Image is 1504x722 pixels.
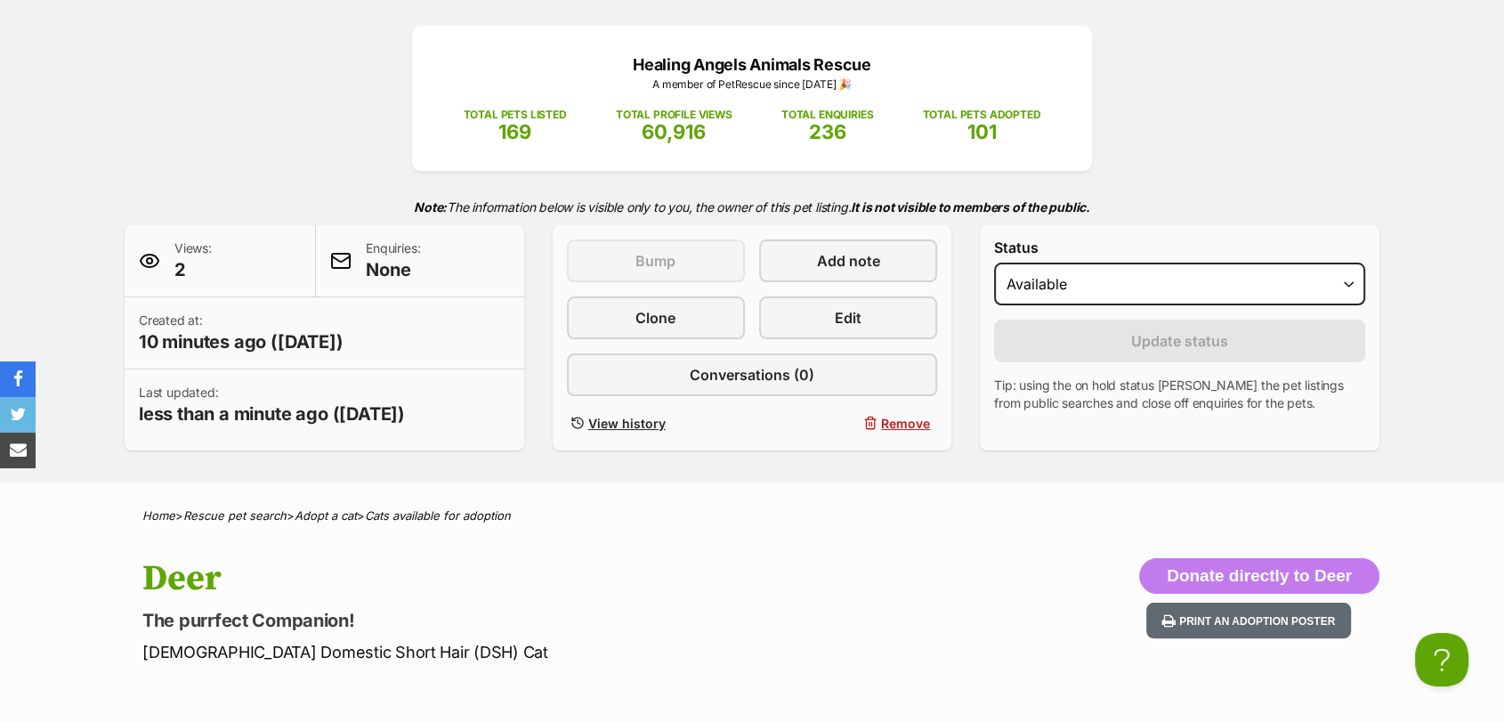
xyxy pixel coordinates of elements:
iframe: Help Scout Beacon - Open [1415,633,1468,686]
strong: It is not visible to members of the public. [851,199,1090,215]
a: View history [567,410,745,436]
a: Home [142,508,175,523]
span: Edit [835,307,861,329]
a: Cats available for adoption [365,508,511,523]
button: Print an adoption poster [1146,603,1351,639]
span: 236 [809,120,846,143]
p: Created at: [139,312,344,354]
p: Healing Angels Animals Rescue [439,53,1065,77]
span: Add note [817,250,880,272]
p: TOTAL PETS LISTED [464,107,567,123]
button: Remove [759,410,937,436]
a: Add note [759,239,937,282]
span: Conversations (0) [690,364,814,385]
a: Edit [759,296,937,339]
div: > > > [98,509,1406,523]
span: Bump [635,250,675,272]
span: Update status [1131,330,1228,352]
p: Tip: using the on hold status [PERSON_NAME] the pet listings from public searches and close off e... [994,377,1365,412]
span: less than a minute ago ([DATE]) [139,402,405,426]
p: [DEMOGRAPHIC_DATA] Domestic Short Hair (DSH) Cat [142,640,895,664]
p: TOTAL PROFILE VIEWS [616,107,732,123]
p: Views: [174,239,212,282]
p: The purrfect Companion! [142,608,895,633]
span: 169 [498,120,531,143]
span: None [366,257,420,282]
a: Rescue pet search [183,508,287,523]
button: Donate directly to Deer [1139,558,1379,594]
p: TOTAL ENQUIRIES [781,107,873,123]
a: Clone [567,296,745,339]
p: TOTAL PETS ADOPTED [922,107,1040,123]
p: Enquiries: [366,239,420,282]
a: Conversations (0) [567,353,938,396]
p: A member of PetRescue since [DATE] 🎉 [439,77,1065,93]
span: Remove [881,414,930,433]
p: Last updated: [139,384,405,426]
h1: Deer [142,558,895,599]
p: The information below is visible only to you, the owner of this pet listing. [125,189,1379,225]
span: 60,916 [642,120,706,143]
strong: Note: [414,199,447,215]
label: Status [994,239,1365,256]
span: 101 [966,120,996,143]
a: Adopt a cat [295,508,357,523]
span: Clone [635,307,675,329]
button: Update status [994,320,1365,362]
button: Bump [567,239,745,282]
span: 2 [174,257,212,282]
span: 10 minutes ago ([DATE]) [139,329,344,354]
span: View history [588,414,666,433]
